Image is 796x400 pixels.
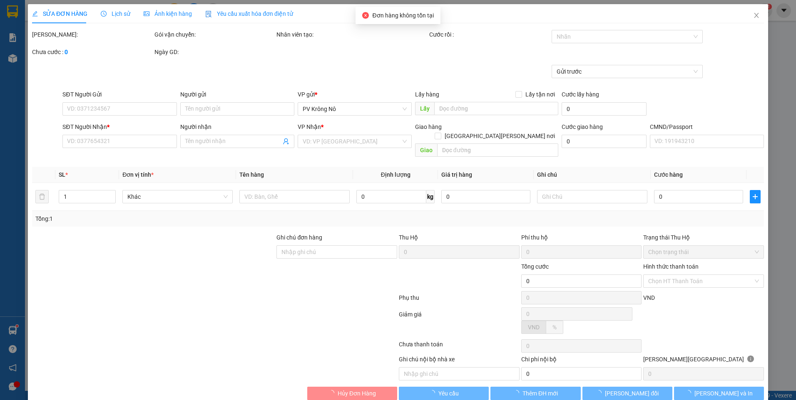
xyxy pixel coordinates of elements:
span: Giao [415,143,437,157]
span: VND [528,324,540,331]
span: KN08250509 [84,31,117,37]
span: clock-circle [101,11,107,17]
span: [PERSON_NAME] đổi [605,389,659,398]
span: Giao hàng [415,123,442,130]
button: [PERSON_NAME] và In [674,387,764,400]
span: % [552,324,557,331]
span: [GEOGRAPHIC_DATA][PERSON_NAME] nơi [441,131,558,141]
input: VD: Bàn, Ghế [239,190,350,203]
span: loading [429,390,438,396]
th: Ghi chú [534,167,651,183]
button: Yêu cầu [399,387,489,400]
div: Phí thu hộ [521,233,642,245]
strong: CÔNG TY TNHH [GEOGRAPHIC_DATA] 214 QL13 - P.26 - Q.BÌNH THẠNH - TP HCM 1900888606 [22,13,67,44]
strong: BIÊN NHẬN GỬI HÀNG HOÁ [29,50,97,56]
span: Hủy Đơn Hàng [338,389,376,398]
div: Cước rồi : [429,30,550,39]
span: info-circle [747,356,754,362]
span: Khác [127,190,228,203]
input: Ghi Chú [537,190,647,203]
div: Chi phí nội bộ [521,355,642,367]
div: Ghi chú nội bộ nhà xe [399,355,520,367]
input: Cước giao hàng [562,135,647,148]
span: Giá trị hàng [441,171,472,178]
span: loading [513,390,522,396]
span: VND [643,294,655,301]
button: Close [745,4,768,27]
div: Tổng: 1 [35,214,307,223]
span: Ảnh kiện hàng [144,10,192,17]
span: edit [32,11,38,17]
span: loading [596,390,605,396]
span: Tên hàng [239,171,264,178]
label: Cước giao hàng [562,123,603,130]
button: plus [750,190,761,203]
span: Lịch sử [101,10,130,17]
span: Lấy [415,102,434,115]
div: CMND/Passport [650,122,764,131]
img: icon [205,11,212,17]
span: SL [59,171,65,178]
input: Ghi chú đơn hàng [276,245,397,259]
span: Đơn vị tính [122,171,154,178]
span: Thu Hộ [399,234,418,241]
div: Nhân viên tạo: [276,30,428,39]
div: Người gửi [180,90,294,99]
div: VP gửi [298,90,412,99]
button: delete [35,190,49,203]
input: Nhập ghi chú [399,367,520,380]
div: SĐT Người Gửi [62,90,177,99]
span: loading [328,390,338,396]
span: Lấy tận nơi [522,90,558,99]
input: Dọc đường [437,143,559,157]
span: VP 214 [84,58,97,63]
span: Yêu cầu xuất hóa đơn điện tử [205,10,293,17]
span: kg [426,190,435,203]
div: Giảm giá [398,310,520,338]
span: close-circle [362,12,369,19]
button: Thêm ĐH mới [490,387,580,400]
label: Hình thức thanh toán [643,263,699,270]
div: Chưa cước : [32,47,153,57]
img: logo [8,19,19,40]
span: 08:18:52 [DATE] [79,37,117,44]
span: Nơi gửi: [8,58,17,70]
b: 0 [65,49,68,55]
div: Trạng thái Thu Hộ [643,233,764,242]
span: [PERSON_NAME] và In [694,389,753,398]
div: [PERSON_NAME]: [32,30,153,39]
span: Yêu cầu [438,389,459,398]
span: Tổng cước [521,263,549,270]
span: Định lượng [381,171,410,178]
input: Cước lấy hàng [562,102,647,116]
span: close [753,12,760,19]
div: SĐT Người Nhận [62,122,177,131]
button: [PERSON_NAME] đổi [582,387,672,400]
label: Ghi chú đơn hàng [276,234,322,241]
div: Chưa thanh toán [398,340,520,354]
span: picture [144,11,149,17]
span: PV Krông Nô [303,103,407,115]
div: Người nhận [180,122,294,131]
span: Đơn hàng không tồn tại [372,12,433,19]
span: loading [685,390,694,396]
div: [PERSON_NAME][GEOGRAPHIC_DATA] [643,355,764,367]
span: Lấy hàng [415,91,439,98]
label: Cước lấy hàng [562,91,599,98]
span: Chọn trạng thái [648,246,759,258]
span: SỬA ĐƠN HÀNG [32,10,87,17]
span: plus [750,193,760,200]
span: user-add [283,138,289,145]
span: Cước hàng [654,171,683,178]
div: Ngày GD: [154,47,275,57]
span: VP Nhận [298,123,321,130]
button: Hủy Đơn Hàng [307,387,397,400]
div: Gói vận chuyển: [154,30,275,39]
span: Nơi nhận: [64,58,77,70]
input: Dọc đường [434,102,559,115]
div: Phụ thu [398,293,520,308]
span: Gửi trước [557,65,698,78]
span: Thêm ĐH mới [522,389,558,398]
